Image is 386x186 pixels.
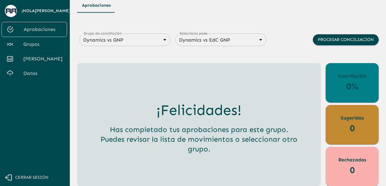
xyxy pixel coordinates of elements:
[23,41,62,48] span: Grupos
[350,122,355,135] p: 0
[2,52,67,66] a: [PERSON_NAME]
[180,31,208,36] label: Selecciona paso
[341,114,364,122] p: Sugeridas
[23,70,62,77] span: Datos
[84,31,122,36] label: Grupo de conciliación
[80,36,171,44] div: Dynamics vs GNP
[2,66,67,81] a: Datos
[6,8,16,13] img: avatar
[338,156,366,164] p: Rechazadas
[2,22,67,37] a: Aprobaciones
[313,34,379,46] button: Procesar conciliación
[15,174,49,181] span: Cerrar sesión
[346,80,358,93] p: 0%
[350,164,355,177] p: 0
[23,55,62,63] span: [PERSON_NAME]
[338,73,366,80] p: Conciliación
[2,37,67,52] a: Grupos
[175,36,266,44] div: Dynamics vs EdC GNP
[156,102,242,119] h3: ¡Felicidades!
[100,125,298,154] h5: Has completado tus aprobaciones para este grupo. Puedes revisar la lista de movimientos o selecci...
[22,7,72,15] span: ¡Hola [PERSON_NAME] !
[24,26,62,33] span: Aprobaciones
